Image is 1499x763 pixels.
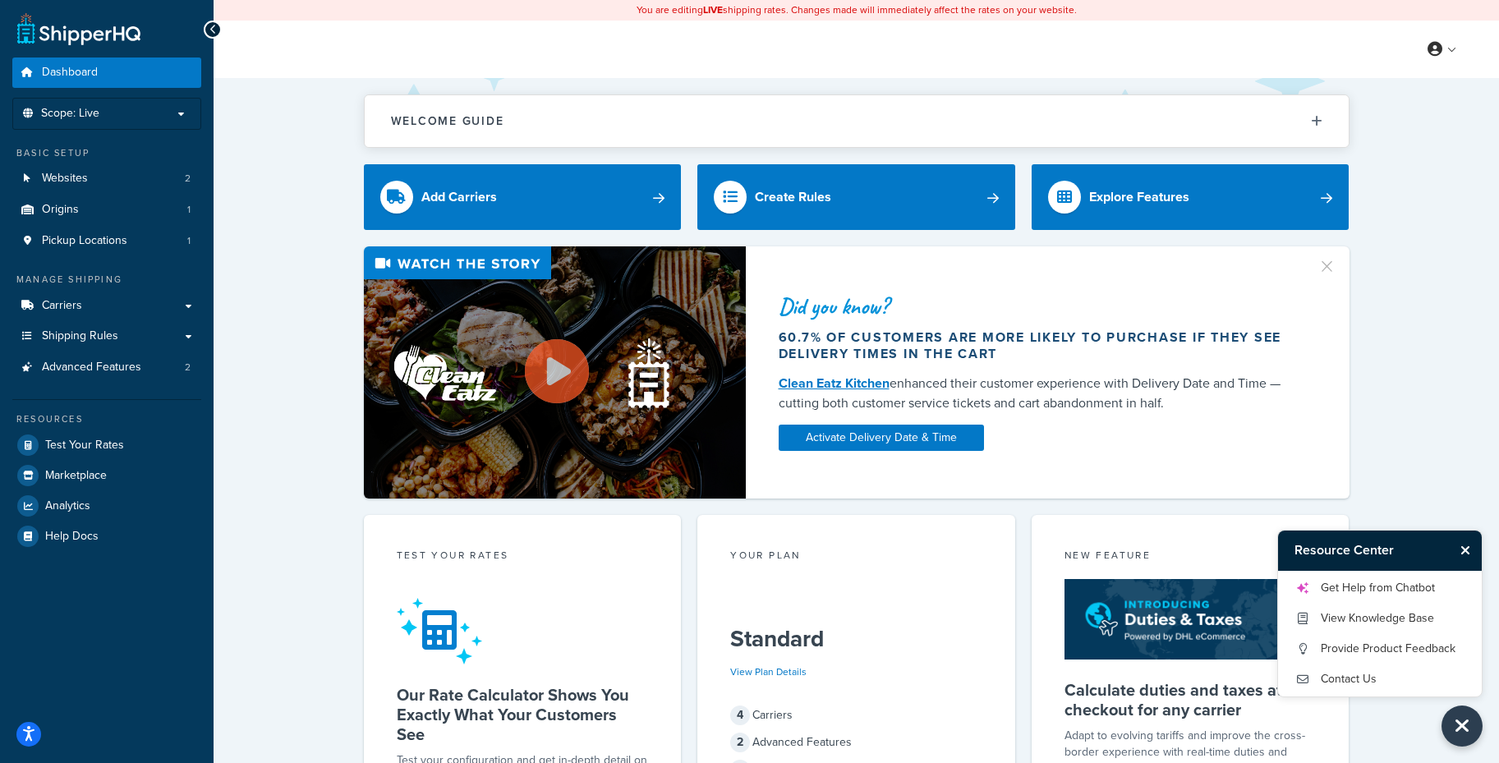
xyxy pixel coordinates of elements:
[703,2,723,17] b: LIVE
[1089,186,1189,209] div: Explore Features
[12,195,201,225] li: Origins
[12,491,201,521] a: Analytics
[12,352,201,383] a: Advanced Features2
[12,412,201,426] div: Resources
[1453,540,1482,560] button: Close Resource Center
[12,226,201,256] li: Pickup Locations
[12,352,201,383] li: Advanced Features
[45,439,124,453] span: Test Your Rates
[42,203,79,217] span: Origins
[1032,164,1350,230] a: Explore Features
[779,374,890,393] a: Clean Eatz Kitchen
[42,234,127,248] span: Pickup Locations
[1294,666,1465,692] a: Contact Us
[42,299,82,313] span: Carriers
[755,186,831,209] div: Create Rules
[42,66,98,80] span: Dashboard
[730,626,982,652] h5: Standard
[12,522,201,551] a: Help Docs
[1294,605,1465,632] a: View Knowledge Base
[12,430,201,460] a: Test Your Rates
[397,548,649,567] div: Test your rates
[12,163,201,194] a: Websites2
[779,295,1298,318] div: Did you know?
[187,203,191,217] span: 1
[421,186,497,209] div: Add Carriers
[1278,531,1453,570] h3: Resource Center
[730,548,982,567] div: Your Plan
[397,685,649,744] h5: Our Rate Calculator Shows You Exactly What Your Customers See
[1294,575,1465,601] a: Get Help from Chatbot
[730,731,982,754] div: Advanced Features
[1064,680,1317,719] h5: Calculate duties and taxes at checkout for any carrier
[187,234,191,248] span: 1
[12,195,201,225] a: Origins1
[12,273,201,287] div: Manage Shipping
[12,321,201,352] a: Shipping Rules
[779,329,1298,362] div: 60.7% of customers are more likely to purchase if they see delivery times in the cart
[12,163,201,194] li: Websites
[697,164,1015,230] a: Create Rules
[12,57,201,88] a: Dashboard
[12,461,201,490] a: Marketplace
[730,733,750,752] span: 2
[364,246,746,499] img: Video thumbnail
[730,664,807,679] a: View Plan Details
[41,107,99,121] span: Scope: Live
[779,425,984,451] a: Activate Delivery Date & Time
[1064,548,1317,567] div: New Feature
[42,172,88,186] span: Websites
[12,226,201,256] a: Pickup Locations1
[45,469,107,483] span: Marketplace
[1294,636,1465,662] a: Provide Product Feedback
[12,146,201,160] div: Basic Setup
[365,95,1349,147] button: Welcome Guide
[42,329,118,343] span: Shipping Rules
[185,361,191,375] span: 2
[1442,706,1483,747] button: Close Resource Center
[45,530,99,544] span: Help Docs
[730,704,982,727] div: Carriers
[391,115,504,127] h2: Welcome Guide
[42,361,141,375] span: Advanced Features
[185,172,191,186] span: 2
[364,164,682,230] a: Add Carriers
[779,374,1298,413] div: enhanced their customer experience with Delivery Date and Time — cutting both customer service ti...
[45,499,90,513] span: Analytics
[730,706,750,725] span: 4
[12,291,201,321] a: Carriers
